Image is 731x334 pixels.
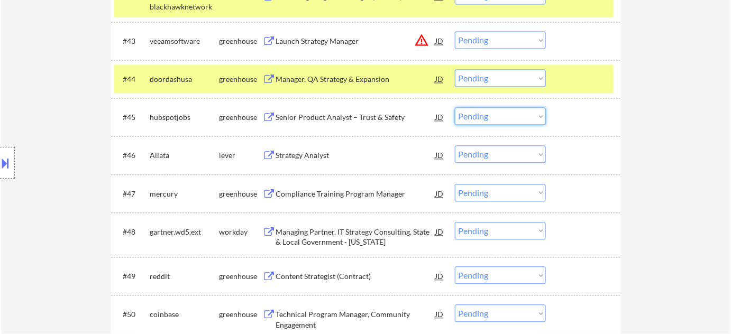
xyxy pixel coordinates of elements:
div: greenhouse [219,74,262,85]
div: JD [434,222,445,241]
div: greenhouse [219,189,262,199]
div: greenhouse [219,36,262,47]
div: reddit [150,271,219,282]
div: Compliance Training Program Manager [276,189,435,199]
div: Strategy Analyst [276,150,435,161]
div: Manager, QA Strategy & Expansion [276,74,435,85]
button: warning_amber [414,33,429,48]
div: JD [434,31,445,50]
div: Senior Product Analyst – Trust & Safety [276,112,435,123]
div: coinbase [150,309,219,320]
div: Content Strategist (Contract) [276,271,435,282]
div: Technical Program Manager, Community Engagement [276,309,435,330]
div: greenhouse [219,271,262,282]
div: JD [434,107,445,126]
div: Managing Partner, IT Strategy Consulting, State & Local Government - [US_STATE] [276,227,435,247]
div: JD [434,69,445,88]
div: JD [434,304,445,323]
div: #43 [123,36,141,47]
div: greenhouse [219,309,262,320]
div: veeamsoftware [150,36,219,47]
div: lever [219,150,262,161]
div: JD [434,266,445,285]
div: Launch Strategy Manager [276,36,435,47]
div: JD [434,184,445,203]
div: #50 [123,309,141,320]
div: greenhouse [219,112,262,123]
div: #49 [123,271,141,282]
div: workday [219,227,262,237]
div: JD [434,145,445,164]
